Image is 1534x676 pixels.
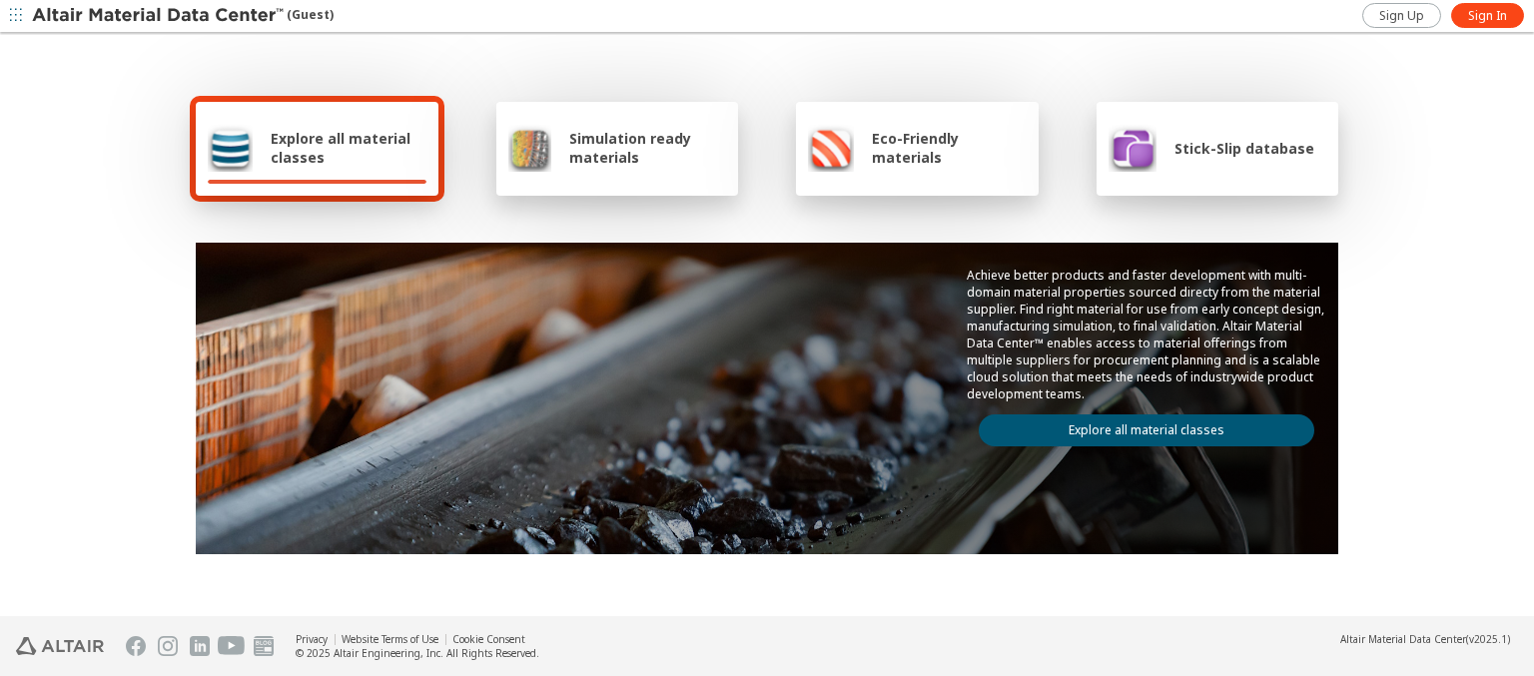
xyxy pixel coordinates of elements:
span: Sign Up [1379,8,1424,24]
a: Explore all material classes [979,414,1314,446]
span: Sign In [1468,8,1507,24]
span: Explore all material classes [271,129,426,167]
div: (v2025.1) [1340,632,1510,646]
p: Achieve better products and faster development with multi-domain material properties sourced dire... [967,267,1326,402]
a: Sign Up [1362,3,1441,28]
div: (Guest) [32,6,334,26]
img: Altair Material Data Center [32,6,287,26]
a: Sign In [1451,3,1524,28]
img: Eco-Friendly materials [808,124,854,172]
a: Website Terms of Use [342,632,438,646]
a: Privacy [296,632,328,646]
div: © 2025 Altair Engineering, Inc. All Rights Reserved. [296,646,539,660]
img: Altair Engineering [16,637,104,655]
img: Simulation ready materials [508,124,551,172]
a: Cookie Consent [452,632,525,646]
span: Stick-Slip database [1174,139,1314,158]
span: Simulation ready materials [569,129,726,167]
span: Eco-Friendly materials [872,129,1026,167]
img: Stick-Slip database [1109,124,1156,172]
span: Altair Material Data Center [1340,632,1466,646]
img: Explore all material classes [208,124,253,172]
